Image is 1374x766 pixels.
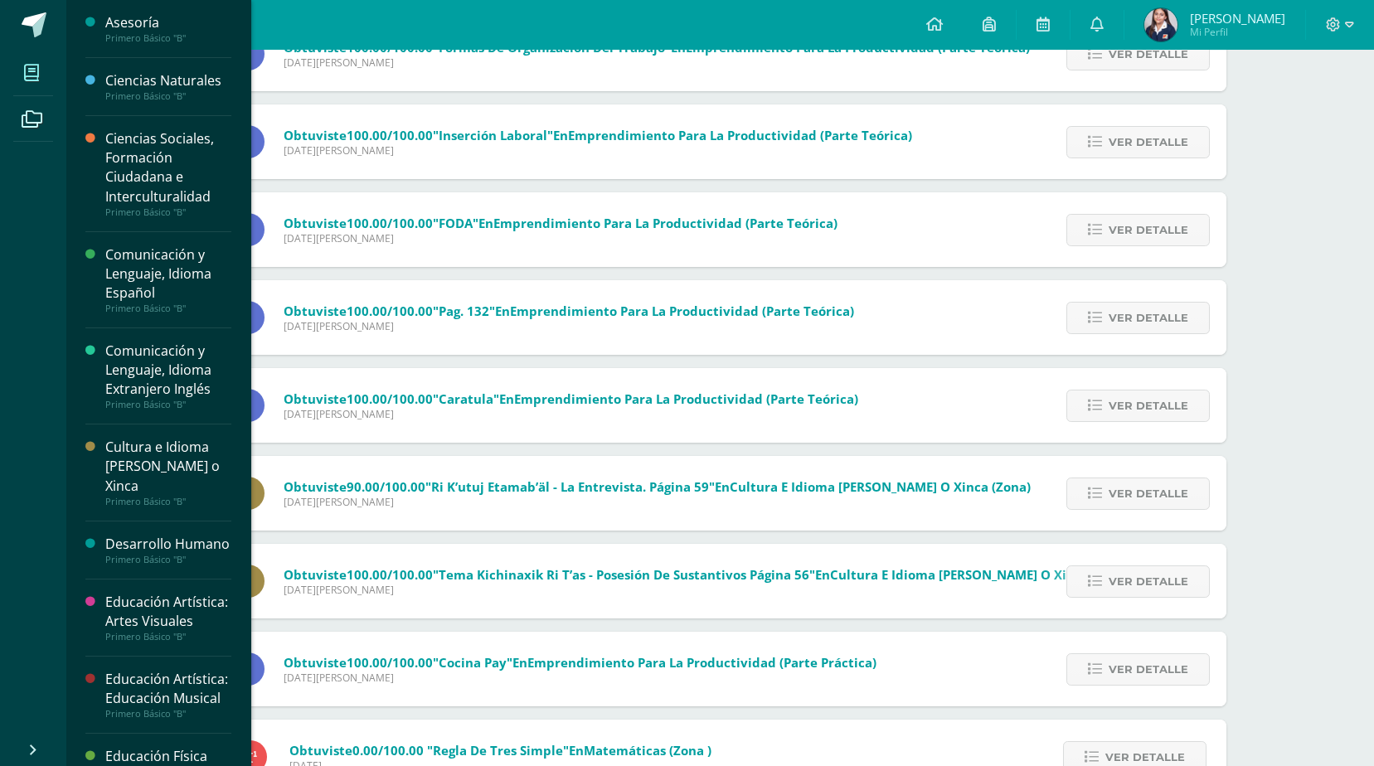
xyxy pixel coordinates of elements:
span: "Tema Kichinaxik ri t’as - Posesión de sustantivos Página 56" [433,566,815,583]
span: Emprendimiento para la Productividad (Parte Práctica) [527,654,876,671]
span: Ver detalle [1109,390,1188,421]
span: "caratula" [433,390,499,407]
span: Ver detalle [1109,39,1188,70]
div: Primero Básico "B" [105,32,231,44]
span: Mi Perfil [1190,25,1285,39]
span: [DATE][PERSON_NAME] [284,583,1131,597]
span: Cultura e Idioma [PERSON_NAME] o Xinca (Zona) [730,478,1031,495]
div: Primero Básico "B" [105,90,231,102]
span: 100.00/100.00 [347,215,433,231]
span: "Ri k’utuj etamab’äl - La entrevista. Página 59" [425,478,715,495]
span: Ver detalle [1109,478,1188,509]
span: "Inserción Laboral" [433,127,553,143]
span: Emprendimiento para la Productividad (Parte Teórica) [568,127,912,143]
div: Ciencias Sociales, Formación Ciudadana e Interculturalidad [105,129,231,206]
span: "pag. 132" [433,303,495,319]
div: Ciencias Naturales [105,71,231,90]
span: "FODA" [433,215,478,231]
span: 100.00/100.00 [347,127,433,143]
div: Desarrollo Humano [105,535,231,554]
div: Primero Básico "B" [105,399,231,410]
div: Asesoría [105,13,231,32]
img: 45dd943cc655ac20e343159536153d69.png [1144,8,1177,41]
span: "Cocina Pay" [433,654,512,671]
a: Comunicación y Lenguaje, Idioma EspañolPrimero Básico "B" [105,245,231,314]
span: [DATE][PERSON_NAME] [284,56,1030,70]
span: Obtuviste en [289,742,711,759]
div: Educación Artística: Artes Visuales [105,593,231,631]
div: Educación Física [105,747,231,766]
a: Educación Artística: Artes VisualesPrimero Básico "B" [105,593,231,642]
span: Obtuviste en [284,654,876,671]
span: 100.00/100.00 [347,303,433,319]
div: Cultura e Idioma [PERSON_NAME] o Xinca [105,438,231,495]
span: [DATE][PERSON_NAME] [284,319,854,333]
span: [DATE][PERSON_NAME] [284,671,876,685]
div: Primero Básico "B" [105,303,231,314]
span: [DATE][PERSON_NAME] [284,495,1031,509]
span: Emprendimiento para la Productividad (Parte Teórica) [510,303,854,319]
span: Ver detalle [1109,303,1188,333]
div: Educación Artística: Educación Musical [105,670,231,708]
span: [DATE][PERSON_NAME] [284,407,858,421]
div: Primero Básico "B" [105,496,231,507]
a: Ciencias Sociales, Formación Ciudadana e InterculturalidadPrimero Básico "B" [105,129,231,217]
div: Primero Básico "B" [105,631,231,642]
span: Obtuviste en [284,303,854,319]
span: Emprendimiento para la Productividad (Parte Teórica) [514,390,858,407]
span: 0.00/100.00 [352,742,424,759]
span: Ver detalle [1109,654,1188,685]
div: Primero Básico "B" [105,206,231,218]
span: Ver detalle [1109,215,1188,245]
span: [DATE][PERSON_NAME] [284,143,912,158]
span: Ver detalle [1109,127,1188,158]
span: 100.00/100.00 [347,566,433,583]
span: "Regla de Tres Simple" [427,742,569,759]
a: Desarrollo HumanoPrimero Básico "B" [105,535,231,565]
span: 90.00/100.00 [347,478,425,495]
a: Educación Artística: Educación MusicalPrimero Básico "B" [105,670,231,720]
span: Obtuviste en [284,566,1131,583]
span: Ver detalle [1109,566,1188,597]
span: Obtuviste en [284,215,838,231]
span: Obtuviste en [284,127,912,143]
span: Cultura e Idioma [PERSON_NAME] o Xinca (Zona) [830,566,1131,583]
span: Matemáticas (Zona ) [584,742,711,759]
span: 100.00/100.00 [347,390,433,407]
span: Obtuviste en [284,390,858,407]
span: [DATE][PERSON_NAME] [284,231,838,245]
div: Comunicación y Lenguaje, Idioma Extranjero Inglés [105,342,231,399]
a: Ciencias NaturalesPrimero Básico "B" [105,71,231,102]
span: Emprendimiento para la Productividad (Parte Teórica) [493,215,838,231]
span: [PERSON_NAME] [1190,10,1285,27]
span: 100.00/100.00 [347,654,433,671]
div: Comunicación y Lenguaje, Idioma Español [105,245,231,303]
div: Primero Básico "B" [105,708,231,720]
a: AsesoríaPrimero Básico "B" [105,13,231,44]
a: Cultura e Idioma [PERSON_NAME] o XincaPrimero Básico "B" [105,438,231,507]
div: Primero Básico "B" [105,554,231,565]
span: Obtuviste en [284,478,1031,495]
a: Comunicación y Lenguaje, Idioma Extranjero InglésPrimero Básico "B" [105,342,231,410]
